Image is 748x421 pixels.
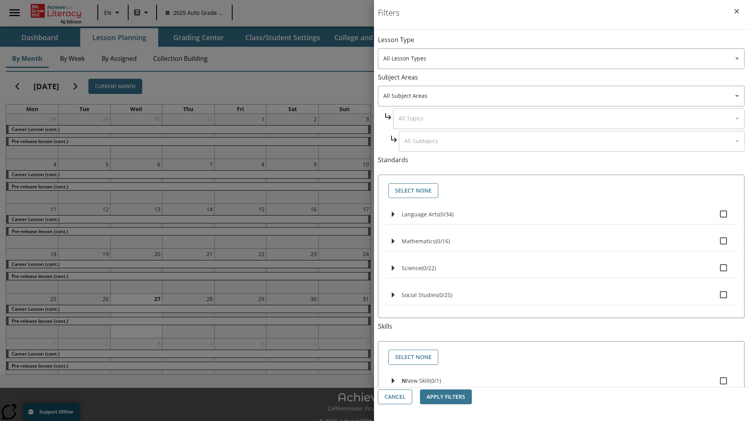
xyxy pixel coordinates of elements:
[402,264,422,272] span: Science
[385,181,738,200] div: Select standards
[378,8,400,29] h1: Filters
[402,377,406,384] span: N
[422,264,436,272] span: 0 standards selected/22 standards in group
[378,322,744,331] p: Skills
[420,389,472,405] button: Apply Filters
[388,350,438,365] button: Select None
[378,389,412,405] button: Cancel
[378,48,744,69] div: Select a lesson type
[430,377,441,384] span: 0 skills selected/1 skills in group
[378,73,744,82] p: Subject Areas
[406,377,430,384] span: New Skill
[385,348,738,367] div: Select skills
[393,108,744,129] div: Select a Subject Area
[438,291,452,299] span: 0 standards selected/25 standards in group
[729,3,745,19] button: Close Filters side menu
[402,237,436,245] span: Mathematics
[378,35,744,44] p: Lesson Type
[386,204,738,311] ul: Select standards
[388,183,438,198] button: Select None
[439,210,453,218] span: 0 standards selected/34 standards in group
[399,131,744,152] div: Select a Subject Area
[402,291,438,299] span: Social Studies
[402,210,439,218] span: Language Arts
[378,86,744,106] div: Select a Subject Area
[378,156,744,165] p: Standards
[436,237,450,245] span: 0 standards selected/16 standards in group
